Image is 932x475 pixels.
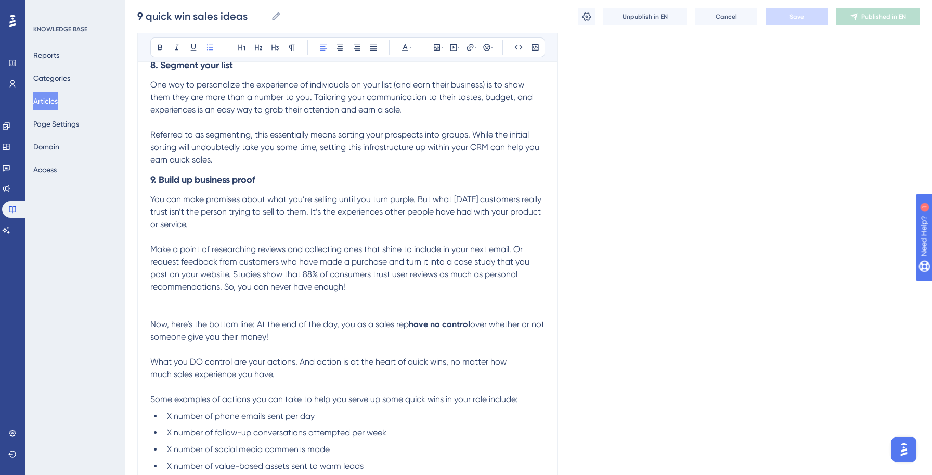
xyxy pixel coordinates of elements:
button: Published in EN [836,8,920,25]
span: X number of follow-up conversations attempted per week [167,428,386,438]
button: Save [766,8,828,25]
strong: 8. Segment your list [150,59,233,71]
span: Unpublish in EN [623,12,668,21]
span: You can make promises about what you’re selling until you turn purple. But what [DATE] customers ... [150,194,543,229]
button: Page Settings [33,115,79,133]
span: Published in EN [861,12,906,21]
div: 1 [72,5,75,14]
button: Access [33,160,57,179]
span: Some examples of actions you can take to help you serve up some quick wins in your role include: [150,394,518,404]
button: Domain [33,137,59,156]
strong: 9. Build up business proof [150,174,255,185]
span: X number of phone emails sent per day [167,411,315,421]
button: Reports [33,46,59,65]
input: Article Name [137,9,267,23]
span: One way to personalize the experience of individuals on your list (and earn their business) is to... [150,80,535,115]
button: Cancel [695,8,757,25]
span: Need Help? [24,3,65,15]
button: Unpublish in EN [603,8,687,25]
span: X number of value-based assets sent to warm leads [167,461,364,471]
span: Now, here’s the bottom line: At the end of the day, you as a sales rep [150,319,409,329]
span: What you DO control are your actions. And action is at the heart of quick wins, no matter how muc... [150,357,509,379]
span: Make a point of researching reviews and collecting ones that shine to include in your next email.... [150,244,532,292]
strong: have no control [409,319,470,329]
span: X number of social media comments made [167,444,330,454]
button: Articles [33,92,58,110]
span: Cancel [716,12,737,21]
button: Categories [33,69,70,87]
span: Save [789,12,804,21]
iframe: UserGuiding AI Assistant Launcher [888,434,920,465]
span: Referred to as segmenting, this essentially means sorting your prospects into groups. While the i... [150,130,541,165]
div: KNOWLEDGE BASE [33,25,87,33]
